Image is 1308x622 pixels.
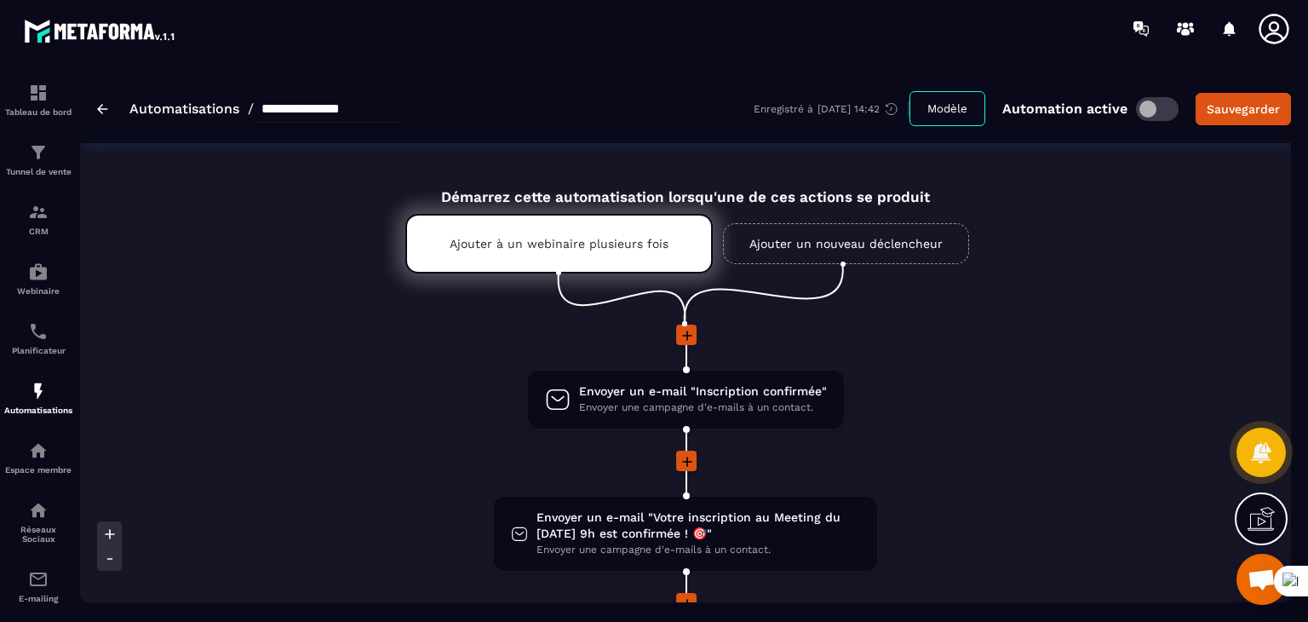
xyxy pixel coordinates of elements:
img: automations [28,262,49,282]
img: formation [28,142,49,163]
a: social-networksocial-networkRéseaux Sociaux [4,487,72,556]
p: [DATE] 14:42 [817,103,880,115]
span: / [248,101,254,117]
p: Tunnel de vente [4,167,72,176]
img: formation [28,83,49,103]
p: Webinaire [4,286,72,296]
p: Ajouter à un webinaire plusieurs fois [450,237,668,251]
p: Réseaux Sociaux [4,525,72,544]
a: formationformationTableau de bord [4,70,72,130]
p: Planificateur [4,346,72,355]
a: schedulerschedulerPlanificateur [4,308,72,368]
img: automations [28,441,49,461]
button: Sauvegarder [1196,93,1291,125]
p: Automation active [1002,101,1127,117]
a: emailemailE-mailing [4,556,72,616]
p: Espace membre [4,465,72,475]
a: automationsautomationsWebinaire [4,249,72,308]
a: Ouvrir le chat [1236,554,1288,605]
div: Démarrez cette automatisation lorsqu'une de ces actions se produit [363,169,1008,205]
img: formation [28,202,49,222]
span: Envoyer un e-mail "Inscription confirmée" [579,383,827,400]
img: logo [24,15,177,46]
button: Modèle [909,91,985,126]
a: Ajouter un nouveau déclencheur [723,223,969,264]
p: Tableau de bord [4,107,72,117]
img: arrow [97,104,108,114]
div: Sauvegarder [1207,101,1280,118]
p: CRM [4,227,72,236]
img: automations [28,381,49,401]
img: social-network [28,500,49,521]
a: automationsautomationsEspace membre [4,428,72,487]
img: email [28,569,49,590]
a: formationformationTunnel de vente [4,130,72,189]
span: Envoyer une campagne d'e-mails à un contact. [579,400,827,416]
span: Envoyer une campagne d'e-mails à un contact. [536,542,860,558]
p: E-mailing [4,594,72,603]
a: Automatisations [129,101,239,117]
img: scheduler [28,321,49,342]
span: Envoyer un e-mail "Votre inscription au Meeting du [DATE] 9h est confirmée ! 🎯" [536,510,860,542]
a: formationformationCRM [4,189,72,249]
a: automationsautomationsAutomatisations [4,368,72,428]
p: Automatisations [4,406,72,415]
div: Enregistré à [754,101,909,117]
